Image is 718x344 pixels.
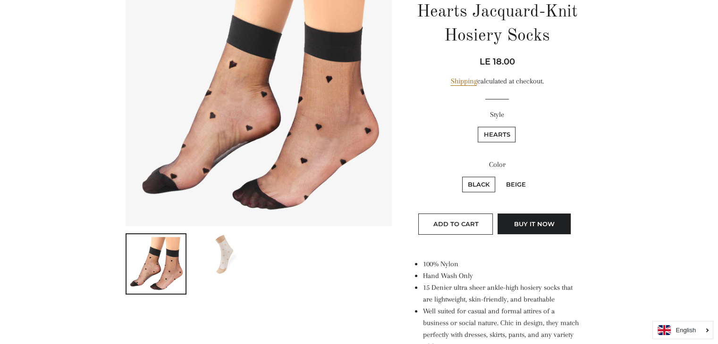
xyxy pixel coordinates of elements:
span: 15 Denier ultra sheer ankle-high hosiery socks that are lightweight, skin-friendly, and breathable [422,283,572,303]
button: Add to Cart [418,213,493,234]
a: Shipping [450,77,477,86]
a: English [658,325,708,335]
label: Hearts [478,127,515,142]
button: Buy it now [498,213,571,234]
span: LE 18.00 [479,57,515,67]
div: calculated at checkout. [413,75,581,87]
i: English [676,327,696,333]
img: Load image into Gallery viewer, Women&#39;s Ankle-High Hearts Jacquard-Knit Hosiery Socks [194,234,254,274]
label: Color [413,159,581,171]
label: Beige [500,177,532,192]
label: Black [462,177,495,192]
span: Hand Wash Only [422,271,473,280]
span: 100% Nylon [422,260,458,268]
span: Add to Cart [433,220,478,228]
img: Load image into Gallery viewer, Women&#39;s Ankle-High Hearts Jacquard-Knit Hosiery Socks [127,234,186,294]
label: Style [413,109,581,121]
